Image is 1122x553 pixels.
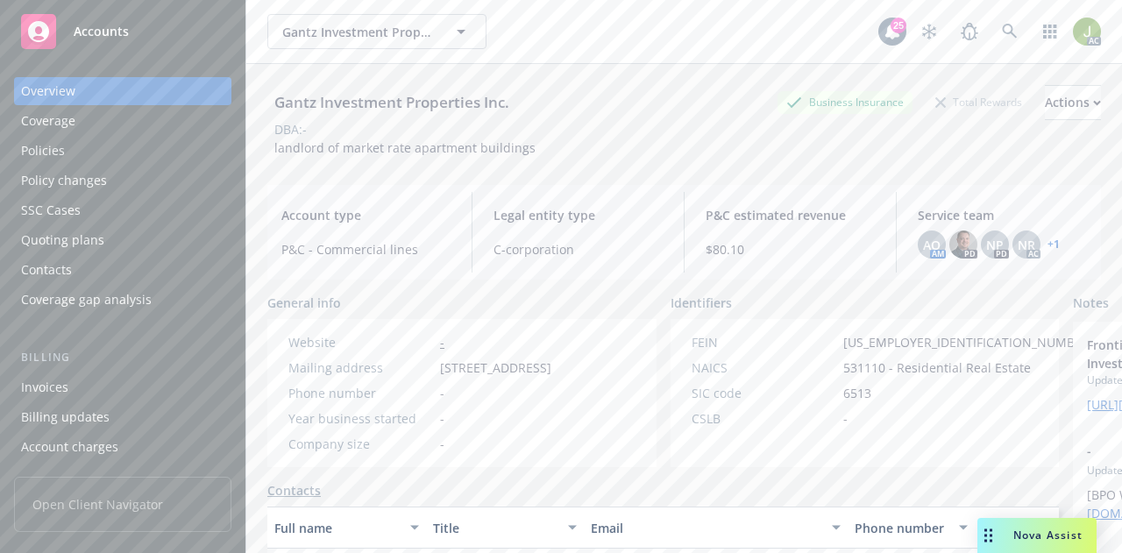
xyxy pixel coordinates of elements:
a: SSC Cases [14,196,231,224]
span: Accounts [74,25,129,39]
div: Email [591,519,821,537]
div: Coverage [21,107,75,135]
button: Title [426,507,585,549]
span: Legal entity type [494,206,663,224]
div: Account charges [21,433,118,461]
button: Full name [267,507,426,549]
button: Nova Assist [977,518,1097,553]
span: Notes [1073,294,1109,315]
div: 25 [891,18,906,33]
span: P&C - Commercial lines [281,240,451,259]
div: Quoting plans [21,226,104,254]
a: Account charges [14,433,231,461]
a: Overview [14,77,231,105]
span: General info [267,294,341,312]
span: landlord of market rate apartment buildings [274,139,536,156]
span: Identifiers [671,294,732,312]
a: Coverage [14,107,231,135]
div: Year business started [288,409,433,428]
img: photo [1073,18,1101,46]
span: Account type [281,206,451,224]
span: Gantz Investment Properties Inc. [282,23,434,41]
a: Report a Bug [952,14,987,49]
div: Full name [274,519,400,537]
button: Phone number [848,507,974,549]
span: - [440,384,444,402]
img: photo [949,230,977,259]
span: Open Client Navigator [14,477,231,532]
a: - [440,334,444,351]
div: CSLB [692,409,836,428]
div: Title [433,519,558,537]
span: AO [923,236,941,254]
span: NP [986,236,1004,254]
div: DBA: - [274,120,307,138]
span: NR [1018,236,1035,254]
div: Total Rewards [927,91,1031,113]
span: - [440,435,444,453]
div: Policies [21,137,65,165]
span: P&C estimated revenue [706,206,875,224]
span: Service team [918,206,1087,224]
span: Nova Assist [1013,528,1083,542]
div: Contacts [21,256,72,284]
div: Drag to move [977,518,999,553]
button: Key contact [975,507,1059,549]
div: Billing updates [21,403,110,431]
a: Invoices [14,373,231,401]
span: [STREET_ADDRESS] [440,358,551,377]
div: Mailing address [288,358,433,377]
div: NAICS [692,358,836,377]
a: Contacts [14,256,231,284]
button: Gantz Investment Properties Inc. [267,14,486,49]
a: Billing updates [14,403,231,431]
a: Accounts [14,7,231,56]
span: [US_EMPLOYER_IDENTIFICATION_NUMBER] [843,333,1094,351]
div: FEIN [692,333,836,351]
div: Phone number [855,519,948,537]
button: Actions [1045,85,1101,120]
span: 6513 [843,384,871,402]
div: SIC code [692,384,836,402]
div: Overview [21,77,75,105]
a: Policy changes [14,167,231,195]
span: $80.10 [706,240,875,259]
a: Contacts [267,481,321,500]
div: Policy changes [21,167,107,195]
a: Quoting plans [14,226,231,254]
span: - [440,409,444,428]
span: - [843,409,848,428]
span: C-corporation [494,240,663,259]
div: Phone number [288,384,433,402]
span: 531110 - Residential Real Estate [843,358,1031,377]
a: +1 [1047,239,1060,250]
a: Policies [14,137,231,165]
div: Billing [14,349,231,366]
div: SSC Cases [21,196,81,224]
a: Switch app [1033,14,1068,49]
a: Stop snowing [912,14,947,49]
div: Website [288,333,433,351]
button: Email [584,507,848,549]
a: Search [992,14,1027,49]
div: Actions [1045,86,1101,119]
div: Business Insurance [778,91,913,113]
div: Company size [288,435,433,453]
div: Coverage gap analysis [21,286,152,314]
div: Gantz Investment Properties Inc. [267,91,516,114]
a: Coverage gap analysis [14,286,231,314]
div: Invoices [21,373,68,401]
